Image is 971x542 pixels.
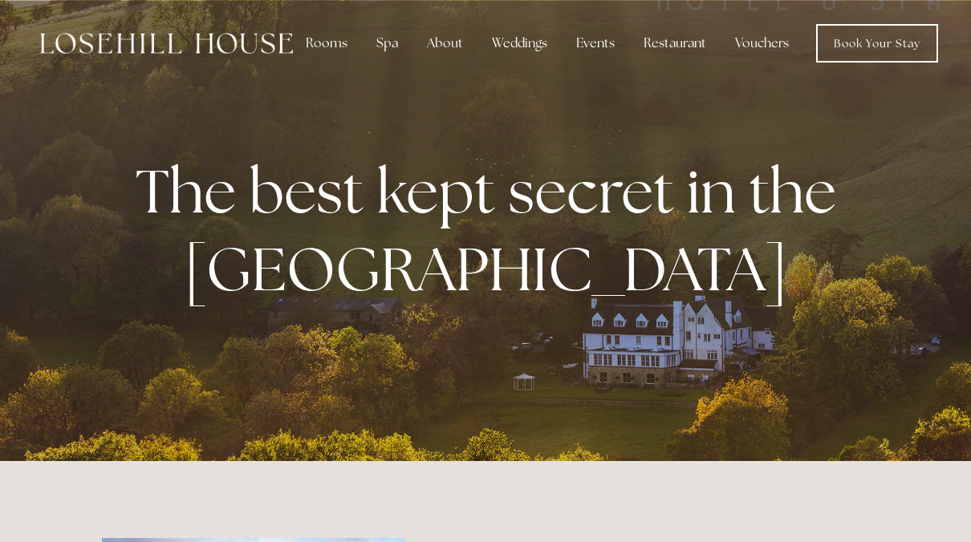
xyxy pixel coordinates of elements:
a: Vouchers [722,27,802,59]
div: Events [563,27,628,59]
a: Book Your Stay [816,24,938,63]
strong: The best kept secret in the [GEOGRAPHIC_DATA] [136,152,849,309]
div: Restaurant [631,27,719,59]
div: About [414,27,476,59]
div: Spa [364,27,411,59]
div: Rooms [293,27,360,59]
img: Losehill House [40,33,293,54]
div: Weddings [479,27,560,59]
